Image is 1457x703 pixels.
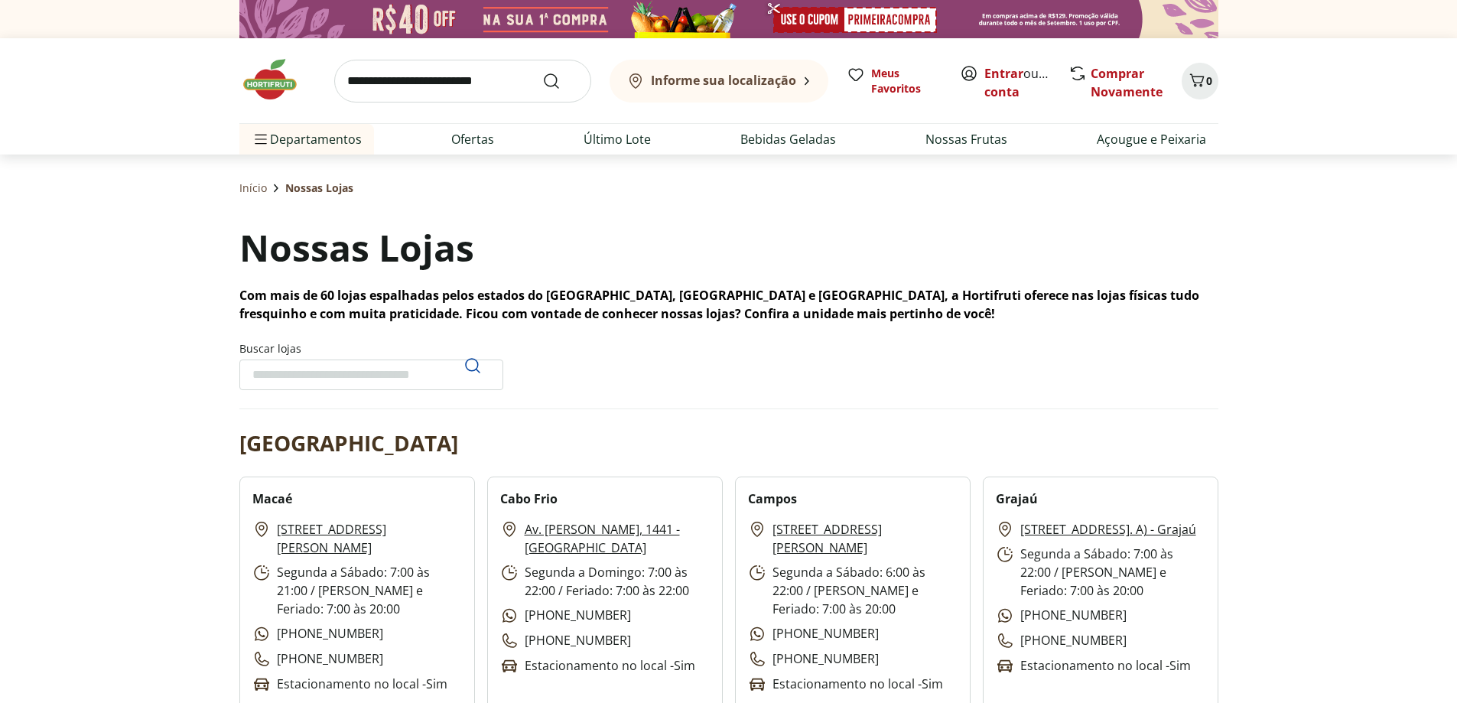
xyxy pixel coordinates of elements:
[454,347,491,384] button: Pesquisar
[772,520,958,557] a: [STREET_ADDRESS][PERSON_NAME]
[1182,63,1218,99] button: Carrinho
[740,130,836,148] a: Bebidas Geladas
[1097,130,1206,148] a: Açougue e Peixaria
[252,649,383,669] p: [PHONE_NUMBER]
[285,181,353,196] span: Nossas Lojas
[500,563,710,600] p: Segunda a Domingo: 7:00 às 22:00 / Feriado: 7:00 às 22:00
[239,57,316,103] img: Hortifruti
[584,130,651,148] a: Último Lote
[252,624,383,643] p: [PHONE_NUMBER]
[1020,520,1196,539] a: [STREET_ADDRESS]. A) - Grajaú
[925,130,1007,148] a: Nossas Frutas
[996,545,1205,600] p: Segunda a Sábado: 7:00 às 22:00 / [PERSON_NAME] e Feriado: 7:00 às 20:00
[252,121,270,158] button: Menu
[525,520,710,557] a: Av. [PERSON_NAME], 1441 - [GEOGRAPHIC_DATA]
[996,631,1127,650] p: [PHONE_NUMBER]
[1206,73,1212,88] span: 0
[542,72,579,90] button: Submit Search
[996,606,1127,625] p: [PHONE_NUMBER]
[748,649,879,669] p: [PHONE_NUMBER]
[651,72,796,89] b: Informe sua localização
[847,66,942,96] a: Meus Favoritos
[252,121,362,158] span: Departamentos
[610,60,828,103] button: Informe sua localização
[277,520,462,557] a: [STREET_ADDRESS][PERSON_NAME]
[748,675,943,694] p: Estacionamento no local - Sim
[1091,65,1163,100] a: Comprar Novamente
[252,490,292,508] h2: Macaé
[239,360,503,390] input: Buscar lojasPesquisar
[500,656,695,675] p: Estacionamento no local - Sim
[500,606,631,625] p: [PHONE_NUMBER]
[239,222,474,274] h1: Nossas Lojas
[500,631,631,650] p: [PHONE_NUMBER]
[239,428,458,458] h2: [GEOGRAPHIC_DATA]
[984,64,1052,101] span: ou
[871,66,942,96] span: Meus Favoritos
[996,656,1191,675] p: Estacionamento no local - Sim
[984,65,1023,82] a: Entrar
[996,490,1038,508] h2: Grajaú
[451,130,494,148] a: Ofertas
[334,60,591,103] input: search
[748,624,879,643] p: [PHONE_NUMBER]
[239,181,267,196] a: Início
[984,65,1068,100] a: Criar conta
[239,286,1218,323] p: Com mais de 60 lojas espalhadas pelos estados do [GEOGRAPHIC_DATA], [GEOGRAPHIC_DATA] e [GEOGRAPH...
[748,490,797,508] h2: Campos
[748,563,958,618] p: Segunda a Sábado: 6:00 às 22:00 / [PERSON_NAME] e Feriado: 7:00 às 20:00
[500,490,558,508] h2: Cabo Frio
[252,563,462,618] p: Segunda a Sábado: 7:00 às 21:00 / [PERSON_NAME] e Feriado: 7:00 às 20:00
[239,341,503,390] label: Buscar lojas
[252,675,447,694] p: Estacionamento no local - Sim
